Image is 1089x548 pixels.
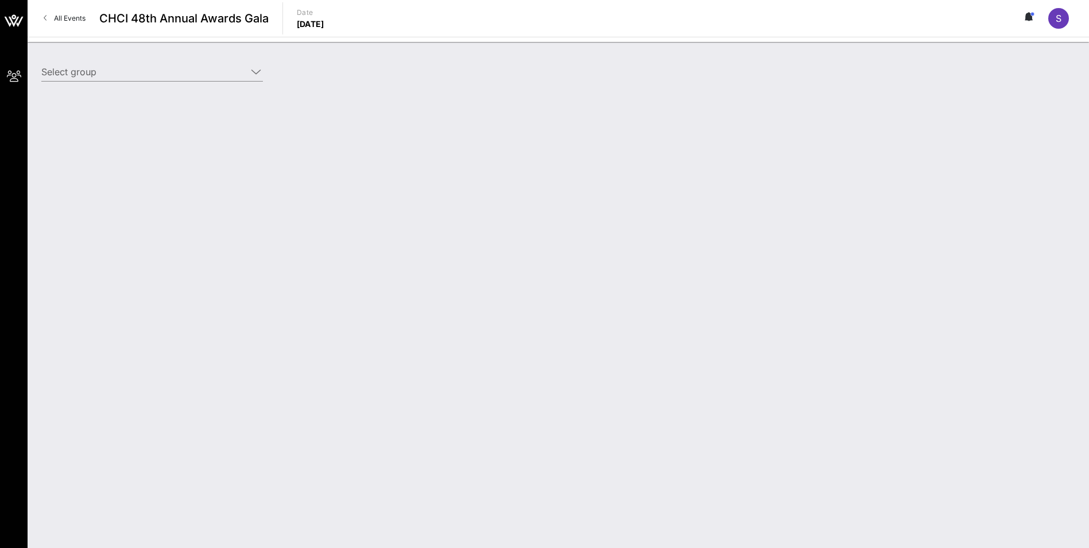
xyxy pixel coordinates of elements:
span: CHCI 48th Annual Awards Gala [99,10,269,27]
div: S [1048,8,1069,29]
a: All Events [37,9,92,28]
span: All Events [54,14,86,22]
p: [DATE] [297,18,324,30]
span: S [1056,13,1061,24]
p: Date [297,7,324,18]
